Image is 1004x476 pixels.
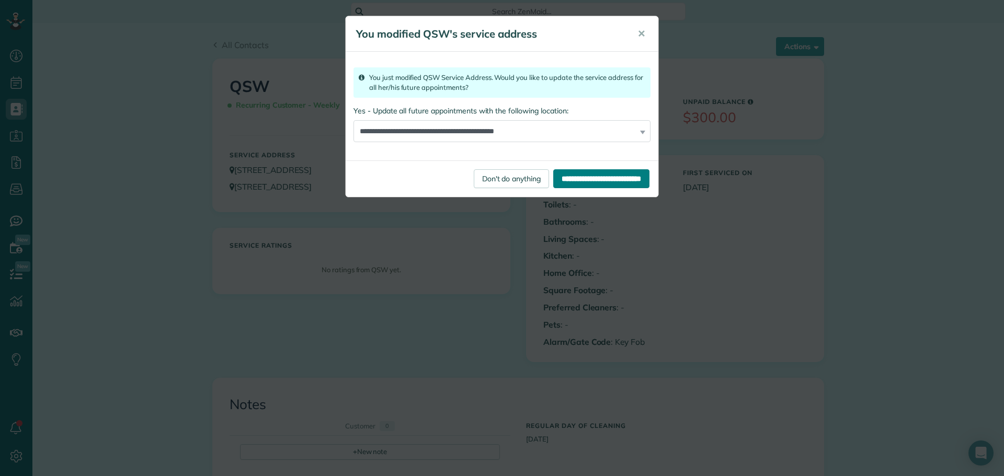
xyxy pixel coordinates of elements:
label: Yes - Update all future appointments with the following location: [353,106,651,116]
a: Don't do anything [474,169,549,188]
span: Don't do anything [482,174,541,183]
h5: You modified QSW's service address [356,27,623,41]
span: ✕ [637,28,645,40]
div: You just modified QSW Service Address. Would you like to update the service address for all her/h... [353,67,651,98]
